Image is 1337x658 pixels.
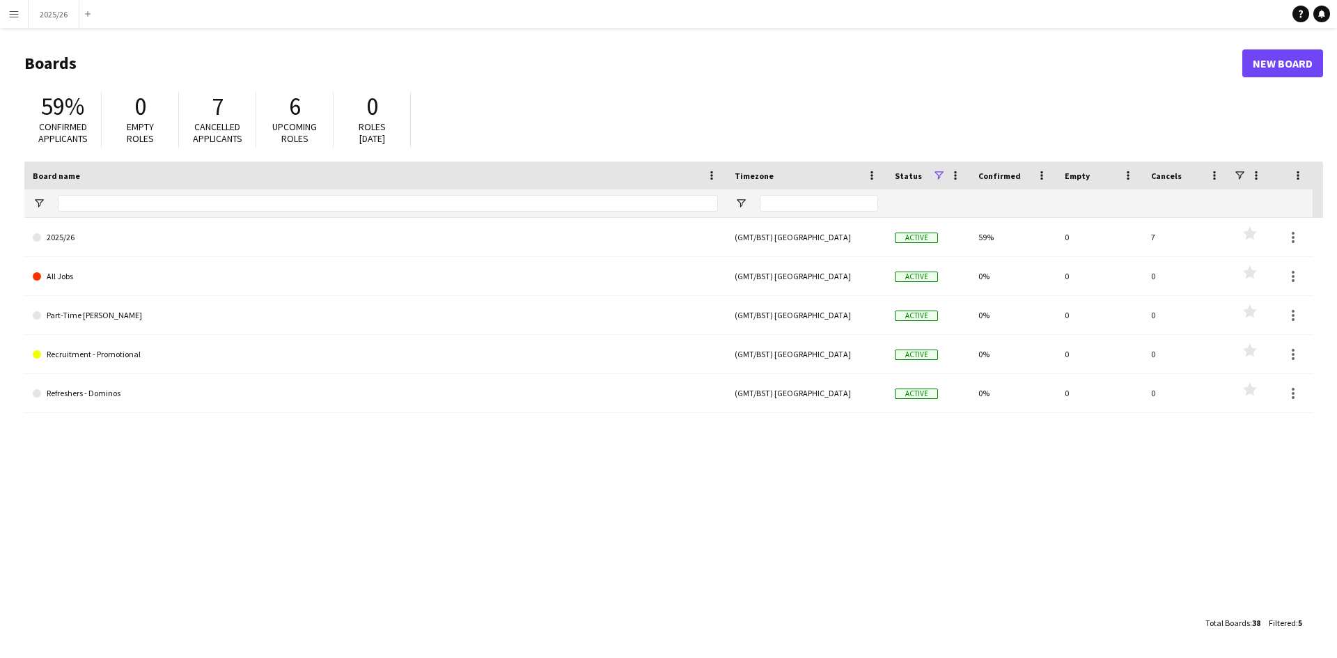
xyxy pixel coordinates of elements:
div: (GMT/BST) [GEOGRAPHIC_DATA] [726,335,886,373]
div: 0 [1143,296,1229,334]
span: 0 [134,91,146,122]
span: Empty roles [127,120,154,145]
div: 0 [1143,335,1229,373]
div: 59% [970,218,1056,256]
span: 59% [41,91,84,122]
span: Active [895,311,938,321]
a: New Board [1242,49,1323,77]
input: Board name Filter Input [58,195,718,212]
div: 0 [1143,374,1229,412]
div: 0 [1143,257,1229,295]
div: 0 [1056,374,1143,412]
span: 0 [366,91,378,122]
div: 0 [1056,257,1143,295]
span: Active [895,389,938,399]
input: Timezone Filter Input [760,195,878,212]
div: 0 [1056,296,1143,334]
div: (GMT/BST) [GEOGRAPHIC_DATA] [726,374,886,412]
span: 5 [1298,618,1302,628]
div: 0 [1056,218,1143,256]
span: 38 [1252,618,1260,628]
span: Active [895,233,938,243]
span: Filtered [1269,618,1296,628]
div: 0 [1056,335,1143,373]
span: Active [895,272,938,282]
a: Part-Time [PERSON_NAME] [33,296,718,335]
span: Timezone [735,171,774,181]
div: 0% [970,296,1056,334]
div: (GMT/BST) [GEOGRAPHIC_DATA] [726,257,886,295]
div: 7 [1143,218,1229,256]
span: Confirmed applicants [38,120,88,145]
h1: Boards [24,53,1242,74]
span: 7 [212,91,224,122]
span: Confirmed [978,171,1021,181]
span: Status [895,171,922,181]
div: 0% [970,374,1056,412]
span: 6 [289,91,301,122]
div: (GMT/BST) [GEOGRAPHIC_DATA] [726,218,886,256]
button: Open Filter Menu [735,197,747,210]
div: 0% [970,257,1056,295]
span: Board name [33,171,80,181]
a: All Jobs [33,257,718,296]
span: Upcoming roles [272,120,317,145]
a: Recruitment - Promotional [33,335,718,374]
span: Cancels [1151,171,1182,181]
span: Active [895,350,938,360]
span: Roles [DATE] [359,120,386,145]
span: Empty [1065,171,1090,181]
span: Total Boards [1205,618,1250,628]
a: 2025/26 [33,218,718,257]
button: Open Filter Menu [33,197,45,210]
button: 2025/26 [29,1,79,28]
div: : [1269,609,1302,636]
span: Cancelled applicants [193,120,242,145]
div: 0% [970,335,1056,373]
a: Refreshers - Dominos [33,374,718,413]
div: : [1205,609,1260,636]
div: (GMT/BST) [GEOGRAPHIC_DATA] [726,296,886,334]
